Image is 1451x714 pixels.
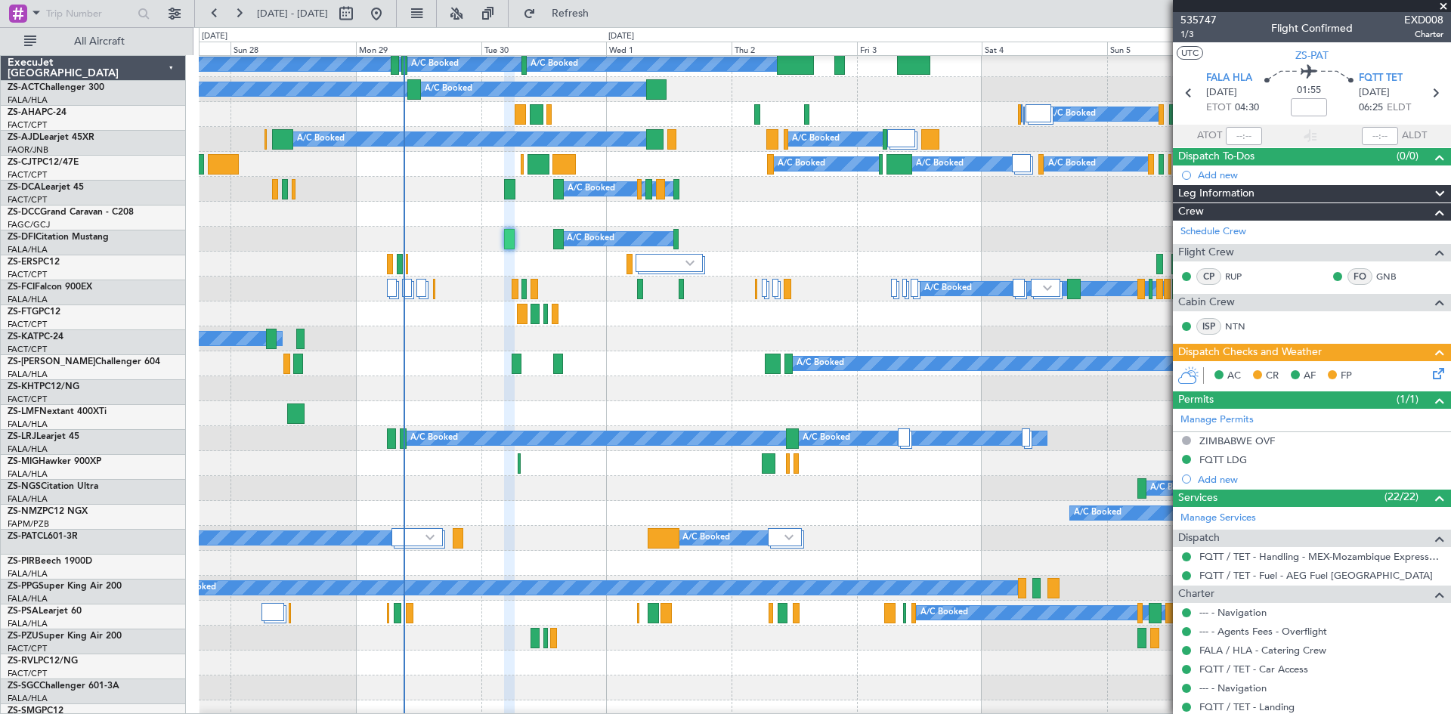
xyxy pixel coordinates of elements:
button: All Aircraft [17,29,164,54]
a: FALA/HLA [8,294,48,305]
span: CR [1266,369,1279,384]
div: [DATE] [202,30,227,43]
span: ZS-LRJ [8,432,36,441]
button: Refresh [516,2,607,26]
span: ZS-KAT [8,332,39,342]
span: Leg Information [1178,185,1255,202]
span: [DATE] [1359,85,1390,100]
a: ZS-RVLPC12/NG [8,657,78,666]
a: FAOR/JNB [8,144,48,156]
a: NTN [1225,320,1259,333]
div: A/C Booked [531,53,578,76]
div: A/C Booked [797,352,844,375]
div: Thu 2 [732,42,857,55]
img: arrow-gray.svg [685,260,695,266]
div: A/C Booked [1048,153,1096,175]
span: [DATE] [1206,85,1237,100]
span: 04:30 [1235,100,1259,116]
span: ZS-MIG [8,457,39,466]
div: Sun 5 [1107,42,1233,55]
span: Dispatch To-Dos [1178,148,1255,165]
a: FALA/HLA [8,244,48,255]
input: --:-- [1226,127,1262,145]
a: FQTT / TET - Car Access [1199,663,1308,675]
a: ZS-MIGHawker 900XP [8,457,101,466]
span: ZS-PAT [8,532,37,541]
a: FALA / HLA - Catering Crew [1199,644,1326,657]
span: ZS-KHT [8,382,39,391]
span: ZS-NGS [8,482,41,491]
span: ZS-DFI [8,233,36,242]
div: Add new [1198,168,1443,181]
a: ZS-DCALearjet 45 [8,183,84,192]
span: All Aircraft [39,36,159,47]
div: A/C Booked [411,53,459,76]
a: Manage Permits [1180,413,1254,428]
span: ALDT [1402,128,1427,144]
span: Cabin Crew [1178,294,1235,311]
span: ZS-LMF [8,407,39,416]
a: --- - Navigation [1199,606,1267,619]
span: ZS-[PERSON_NAME] [8,357,95,366]
a: ZS-KHTPC12/NG [8,382,79,391]
a: FALA/HLA [8,493,48,505]
div: FQTT LDG [1199,453,1247,466]
span: ZS-FCI [8,283,35,292]
img: arrow-gray.svg [425,534,435,540]
a: FACT/CPT [8,668,47,679]
div: A/C Booked [778,153,825,175]
span: ATOT [1197,128,1222,144]
a: ZS-CJTPC12/47E [8,158,79,167]
div: A/C Booked [568,178,615,200]
span: FP [1341,369,1352,384]
a: Manage Services [1180,511,1256,526]
span: FQTT TET [1359,71,1403,86]
a: FACT/CPT [8,319,47,330]
div: A/C Booked [567,227,614,250]
span: ZS-CJT [8,158,37,167]
a: FACT/CPT [8,169,47,181]
a: ZS-ACTChallenger 300 [8,83,104,92]
a: RUP [1225,270,1259,283]
span: Permits [1178,391,1214,409]
a: ZS-LMFNextant 400XTi [8,407,107,416]
a: ZS-DCCGrand Caravan - C208 [8,208,134,217]
a: ZS-[PERSON_NAME]Challenger 604 [8,357,160,366]
a: FALA/HLA [8,419,48,430]
div: A/C Booked [1048,103,1096,125]
a: FQTT / TET - Fuel - AEG Fuel [GEOGRAPHIC_DATA] [1199,569,1433,582]
img: arrow-gray.svg [1043,285,1052,291]
a: FALA/HLA [8,568,48,580]
img: arrow-gray.svg [784,534,794,540]
a: FQTT / TET - Handling - MEX-Mozambique Expresso SARL [1199,550,1443,563]
div: A/C Booked [792,128,840,150]
a: FACT/CPT [8,394,47,405]
div: Fri 3 [857,42,982,55]
div: A/C Booked [682,527,730,549]
div: A/C Booked [410,427,458,450]
span: ZS-ACT [8,83,39,92]
span: ZS-PPG [8,582,39,591]
span: ZS-PIR [8,557,35,566]
span: Refresh [539,8,602,19]
span: ZS-SGC [8,682,39,691]
a: GNB [1376,270,1410,283]
a: Schedule Crew [1180,224,1246,240]
a: --- - Navigation [1199,682,1267,694]
span: Crew [1178,203,1204,221]
span: Charter [1178,586,1214,603]
a: FACT/CPT [8,344,47,355]
span: 1/3 [1180,28,1217,41]
span: ZS-AHA [8,108,42,117]
span: ZS-PZU [8,632,39,641]
a: FALA/HLA [8,593,48,604]
input: Trip Number [46,2,133,25]
div: [DATE] [608,30,634,43]
span: Dispatch [1178,530,1220,547]
div: Wed 1 [606,42,732,55]
div: ZIMBABWE OVF [1199,434,1275,447]
span: ZS-ERS [8,258,38,267]
a: ZS-NGSCitation Ultra [8,482,98,491]
a: ZS-FTGPC12 [8,308,60,317]
a: ZS-PPGSuper King Air 200 [8,582,122,591]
